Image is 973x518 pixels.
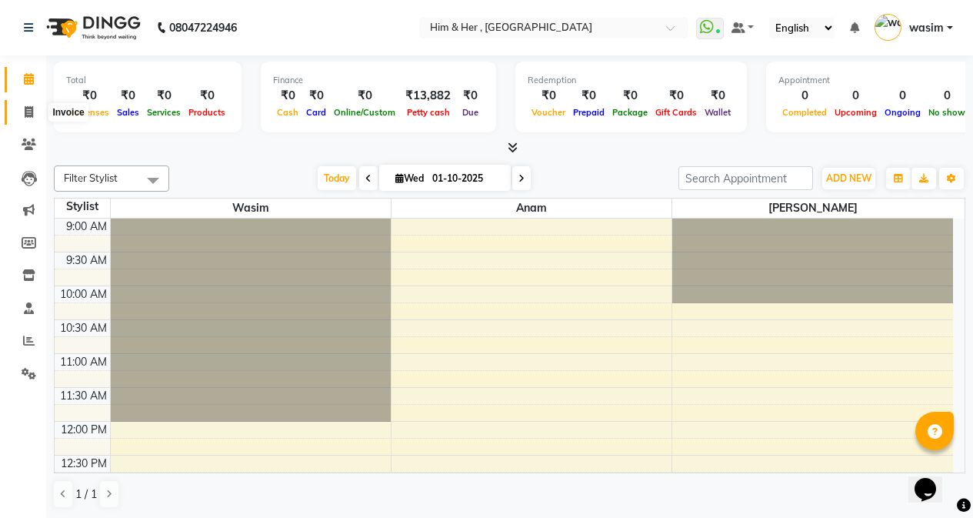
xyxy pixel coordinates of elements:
div: 12:00 PM [58,422,110,438]
span: Completed [778,107,831,118]
span: Services [143,107,185,118]
div: 0 [925,87,969,105]
span: Wallet [701,107,735,118]
div: Total [66,74,229,87]
span: No show [925,107,969,118]
span: Products [185,107,229,118]
div: 11:30 AM [57,388,110,404]
span: Cash [273,107,302,118]
span: Filter Stylist [64,172,118,184]
div: ₹0 [66,87,113,105]
div: ₹0 [185,87,229,105]
div: ₹0 [113,87,143,105]
span: Today [318,166,356,190]
span: Due [458,107,482,118]
div: ₹0 [608,87,651,105]
div: 0 [881,87,925,105]
input: 2025-10-01 [428,167,505,190]
span: Ongoing [881,107,925,118]
div: ₹0 [528,87,569,105]
div: ₹0 [330,87,399,105]
span: Prepaid [569,107,608,118]
iframe: chat widget [908,456,958,503]
input: Search Appointment [678,166,813,190]
span: Package [608,107,651,118]
div: 9:30 AM [63,252,110,269]
div: 12:30 PM [58,456,110,472]
div: Stylist [55,199,110,215]
div: 0 [831,87,881,105]
div: ₹0 [143,87,185,105]
div: Finance [273,74,484,87]
span: Anam [392,199,671,218]
div: Appointment [778,74,969,87]
div: 10:30 AM [57,320,110,336]
span: 1 / 1 [75,486,97,503]
div: ₹13,882 [399,87,457,105]
div: ₹0 [457,87,484,105]
span: Card [302,107,330,118]
div: 0 [778,87,831,105]
button: ADD NEW [822,168,875,189]
span: Wed [392,172,428,184]
span: Sales [113,107,143,118]
span: Online/Custom [330,107,399,118]
div: 10:00 AM [57,286,110,302]
div: ₹0 [651,87,701,105]
div: ₹0 [569,87,608,105]
span: wasim [909,20,944,36]
b: 08047224946 [169,6,237,49]
div: Redemption [528,74,735,87]
div: 9:00 AM [63,219,110,235]
div: Invoice [48,103,88,122]
span: Gift Cards [651,107,701,118]
span: wasim [111,199,391,218]
span: [PERSON_NAME] [672,199,953,218]
span: Voucher [528,107,569,118]
span: Petty cash [403,107,454,118]
div: 11:00 AM [57,354,110,370]
img: logo [39,6,145,49]
span: Upcoming [831,107,881,118]
img: wasim [875,14,901,41]
span: ADD NEW [826,172,871,184]
div: ₹0 [302,87,330,105]
div: ₹0 [273,87,302,105]
div: ₹0 [701,87,735,105]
